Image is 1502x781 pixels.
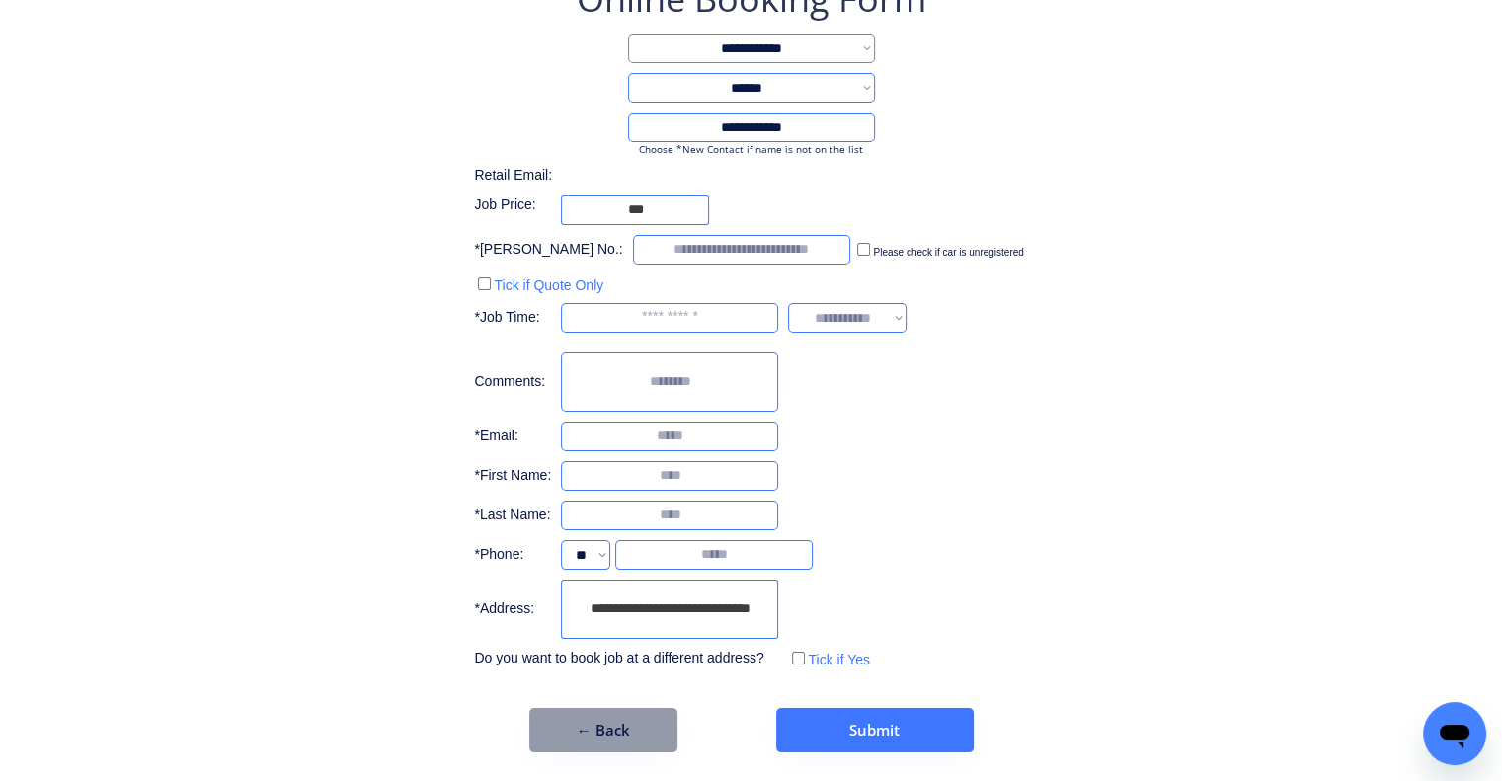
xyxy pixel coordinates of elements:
[474,166,573,186] div: Retail Email:
[873,247,1023,258] label: Please check if car is unregistered
[474,195,551,215] div: Job Price:
[474,545,551,565] div: *Phone:
[474,599,551,619] div: *Address:
[474,240,622,260] div: *[PERSON_NAME] No.:
[808,652,870,667] label: Tick if Yes
[529,708,677,752] button: ← Back
[1423,702,1486,765] iframe: Button to launch messaging window
[474,308,551,328] div: *Job Time:
[474,466,551,486] div: *First Name:
[474,372,551,392] div: Comments:
[776,708,974,752] button: Submit
[494,277,603,293] label: Tick if Quote Only
[474,649,778,668] div: Do you want to book job at a different address?
[474,506,551,525] div: *Last Name:
[628,142,875,156] div: Choose *New Contact if name is not on the list
[474,427,551,446] div: *Email:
